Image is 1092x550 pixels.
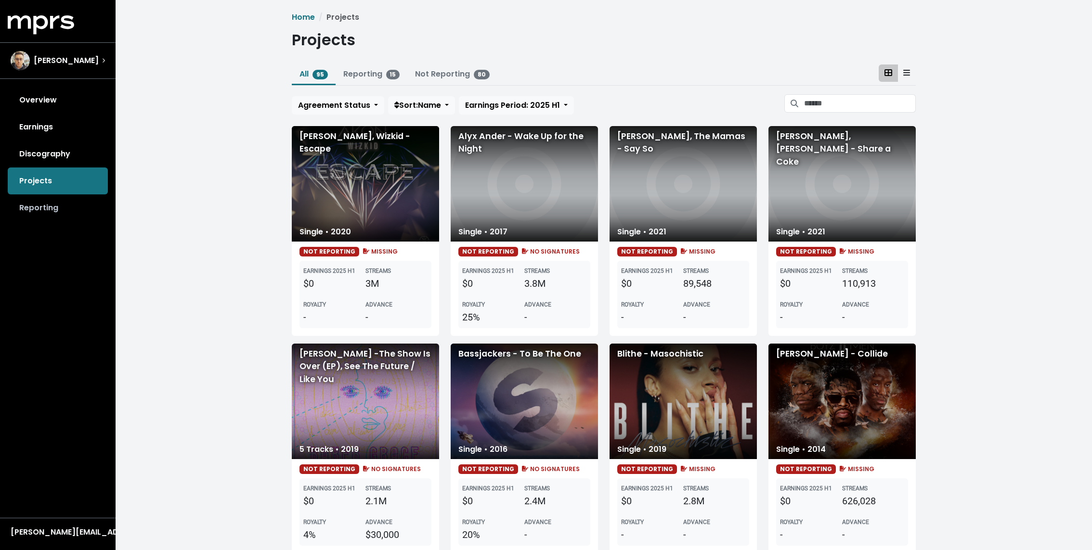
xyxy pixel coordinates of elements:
b: ADVANCE [524,519,551,525]
div: $0 [462,276,524,291]
b: EARNINGS 2025 H1 [462,268,514,274]
b: EARNINGS 2025 H1 [780,485,832,492]
div: Alyx Ander - Wake Up for the Night [451,126,598,242]
div: 4% [303,527,365,542]
b: ADVANCE [683,301,710,308]
div: [PERSON_NAME], Wizkid - Escape [292,126,439,242]
span: NOT REPORTING [776,247,836,256]
div: Bassjackers - To Be The One [451,344,598,459]
span: NO SIGNATURES [520,247,580,256]
b: STREAMS [683,268,709,274]
a: Reporting [8,194,108,221]
span: MISSING [361,247,398,256]
button: [PERSON_NAME][EMAIL_ADDRESS][DOMAIN_NAME] [8,526,108,538]
button: Agreement Status [292,96,384,115]
b: ROYALTY [462,301,485,308]
span: 80 [474,70,490,79]
b: ADVANCE [842,301,869,308]
input: Search projects [804,94,916,113]
button: Sort:Name [388,96,455,115]
div: Single • 2017 [451,222,515,242]
div: - [780,527,842,542]
span: MISSING [679,247,716,256]
span: 15 [386,70,400,79]
b: ROYALTY [780,301,803,308]
span: NOT REPORTING [458,464,518,474]
div: Single • 2016 [451,440,515,459]
div: - [621,310,683,324]
span: Agreement Status [298,100,370,111]
b: ROYALTY [780,519,803,525]
span: NO SIGNATURES [361,465,421,473]
div: $0 [303,494,365,508]
div: [PERSON_NAME] - Collide [768,344,916,459]
div: 25% [462,310,524,324]
b: ADVANCE [365,519,392,525]
b: STREAMS [842,485,868,492]
div: - [683,310,745,324]
span: MISSING [838,465,875,473]
div: $0 [303,276,365,291]
b: ADVANCE [524,301,551,308]
div: - [524,527,586,542]
span: NOT REPORTING [617,464,677,474]
b: EARNINGS 2025 H1 [303,485,355,492]
span: 95 [312,70,328,79]
div: $0 [462,494,524,508]
b: STREAMS [524,268,550,274]
b: ADVANCE [683,519,710,525]
span: Earnings Period: 2025 H1 [465,100,560,111]
span: MISSING [679,465,716,473]
b: STREAMS [683,485,709,492]
div: [PERSON_NAME], The Mamas - Say So [610,126,757,242]
span: NOT REPORTING [617,247,677,256]
b: ROYALTY [303,301,326,308]
div: 2.1M [365,494,428,508]
span: [PERSON_NAME] [34,55,99,66]
b: STREAMS [365,268,391,274]
b: ROYALTY [621,301,644,308]
div: - [842,310,904,324]
span: Sort: Name [394,100,441,111]
a: Reporting15 [343,68,400,79]
button: Earnings Period: 2025 H1 [459,96,574,115]
div: 2.4M [524,494,586,508]
span: NO SIGNATURES [520,465,580,473]
div: Single • 2014 [768,440,833,459]
div: [PERSON_NAME], [PERSON_NAME] - Share a Coke [768,126,916,242]
a: Earnings [8,114,108,141]
b: EARNINGS 2025 H1 [621,485,673,492]
li: Projects [315,12,359,23]
div: 89,548 [683,276,745,291]
div: 20% [462,527,524,542]
div: [PERSON_NAME] -The Show Is Over (EP), See The Future / Like You [292,344,439,459]
div: Blithe - Masochistic [610,344,757,459]
a: Home [292,12,315,23]
div: 110,913 [842,276,904,291]
span: NOT REPORTING [458,247,518,256]
nav: breadcrumb [292,12,916,23]
div: - [780,310,842,324]
b: EARNINGS 2025 H1 [780,268,832,274]
svg: Card View [884,69,892,77]
b: STREAMS [842,268,868,274]
div: Single • 2019 [610,440,674,459]
span: NOT REPORTING [776,464,836,474]
div: Single • 2021 [610,222,674,242]
a: mprs logo [8,19,74,30]
div: - [842,527,904,542]
b: EARNINGS 2025 H1 [462,485,514,492]
div: $0 [780,494,842,508]
div: $0 [780,276,842,291]
div: 3.8M [524,276,586,291]
b: STREAMS [524,485,550,492]
span: NOT REPORTING [299,464,359,474]
img: The selected account / producer [11,51,30,70]
b: ADVANCE [365,301,392,308]
div: [PERSON_NAME][EMAIL_ADDRESS][DOMAIN_NAME] [11,526,105,538]
div: 5 Tracks • 2019 [292,440,366,459]
div: - [621,527,683,542]
div: - [683,527,745,542]
div: Single • 2021 [768,222,833,242]
b: EARNINGS 2025 H1 [303,268,355,274]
